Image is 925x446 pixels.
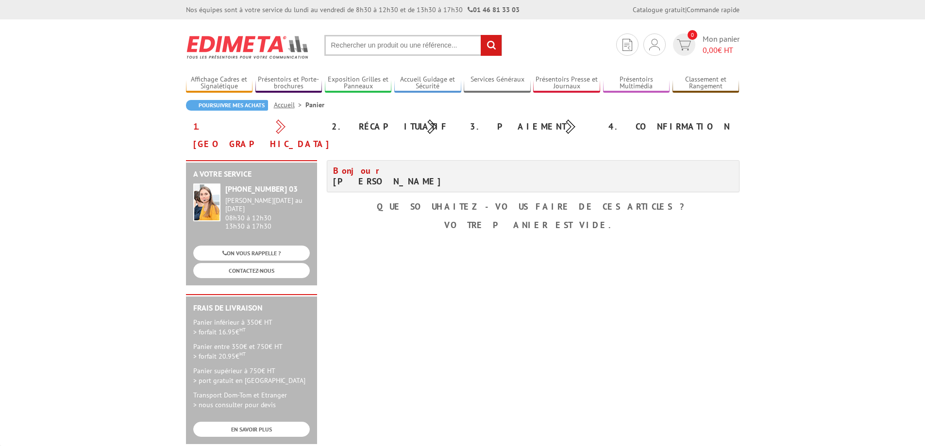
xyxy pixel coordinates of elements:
[193,317,310,337] p: Panier inférieur à 350€ HT
[239,350,246,357] sup: HT
[193,376,305,385] span: > port gratuit en [GEOGRAPHIC_DATA]
[633,5,740,15] div: |
[239,326,246,333] sup: HT
[193,352,246,361] span: > forfait 20.95€
[193,328,246,336] span: > forfait 16.95€
[325,75,392,91] a: Exposition Grilles et Panneaux
[481,35,502,56] input: rechercher
[333,165,385,176] span: Bonjour
[601,118,740,135] div: 4. Confirmation
[225,197,310,230] div: 08h30 à 12h30 13h30 à 17h30
[677,39,691,50] img: devis rapide
[622,39,632,51] img: devis rapide
[186,29,310,65] img: Edimeta
[193,390,310,410] p: Transport Dom-Tom et Etranger
[463,118,601,135] div: 3. Paiement
[703,45,740,56] span: € HT
[649,39,660,50] img: devis rapide
[225,184,298,194] strong: [PHONE_NUMBER] 03
[193,183,220,221] img: widget-service.jpg
[225,197,310,213] div: [PERSON_NAME][DATE] au [DATE]
[671,33,740,56] a: devis rapide 0 Mon panier 0,00€ HT
[324,118,463,135] div: 2. Récapitulatif
[464,75,531,91] a: Services Généraux
[703,45,718,55] span: 0,00
[193,170,310,179] h2: A votre service
[688,30,697,40] span: 0
[673,75,740,91] a: Classement et Rangement
[324,35,502,56] input: Rechercher un produit ou une référence...
[186,118,324,153] div: 1. [GEOGRAPHIC_DATA]
[186,5,520,15] div: Nos équipes sont à votre service du lundi au vendredi de 8h30 à 12h30 et de 13h30 à 17h30
[468,5,520,14] strong: 01 46 81 33 03
[193,400,276,409] span: > nous consulter pour devis
[193,422,310,437] a: EN SAVOIR PLUS
[633,5,685,14] a: Catalogue gratuit
[193,246,310,261] a: ON VOUS RAPPELLE ?
[333,165,526,187] h4: [PERSON_NAME]
[193,263,310,278] a: CONTACTEZ-NOUS
[193,342,310,361] p: Panier entre 350€ et 750€ HT
[603,75,670,91] a: Présentoirs Multimédia
[305,100,324,110] li: Panier
[193,304,310,313] h2: Frais de Livraison
[377,201,689,212] b: Que souhaitez-vous faire de ces articles ?
[687,5,740,14] a: Commande rapide
[255,75,322,91] a: Présentoirs et Porte-brochures
[533,75,600,91] a: Présentoirs Presse et Journaux
[193,366,310,385] p: Panier supérieur à 750€ HT
[394,75,461,91] a: Accueil Guidage et Sécurité
[703,33,740,56] span: Mon panier
[186,100,268,111] a: Poursuivre mes achats
[274,100,305,109] a: Accueil
[444,219,622,231] b: Votre panier est vide.
[186,75,253,91] a: Affichage Cadres et Signalétique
